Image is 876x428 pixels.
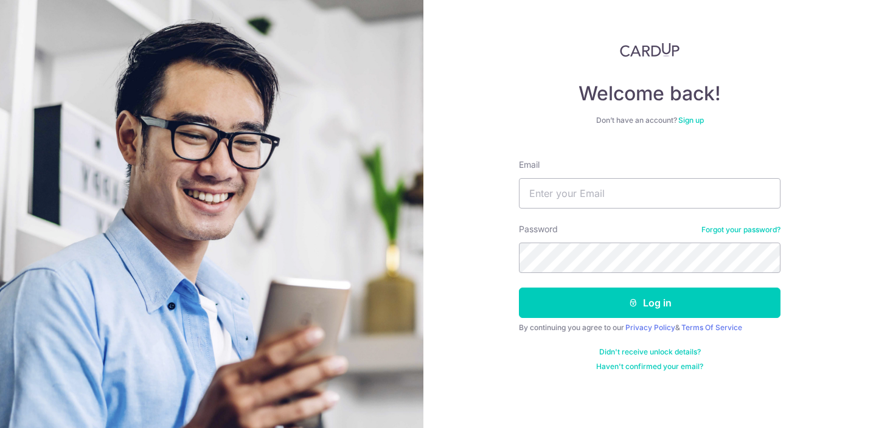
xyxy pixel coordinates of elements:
[519,116,780,125] div: Don’t have an account?
[625,323,675,332] a: Privacy Policy
[596,362,703,371] a: Haven't confirmed your email?
[519,323,780,333] div: By continuing you agree to our &
[701,225,780,235] a: Forgot your password?
[620,43,680,57] img: CardUp Logo
[678,116,704,125] a: Sign up
[519,178,780,209] input: Enter your Email
[681,323,742,332] a: Terms Of Service
[519,159,540,171] label: Email
[519,288,780,318] button: Log in
[519,223,558,235] label: Password
[519,81,780,106] h4: Welcome back!
[599,347,701,357] a: Didn't receive unlock details?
